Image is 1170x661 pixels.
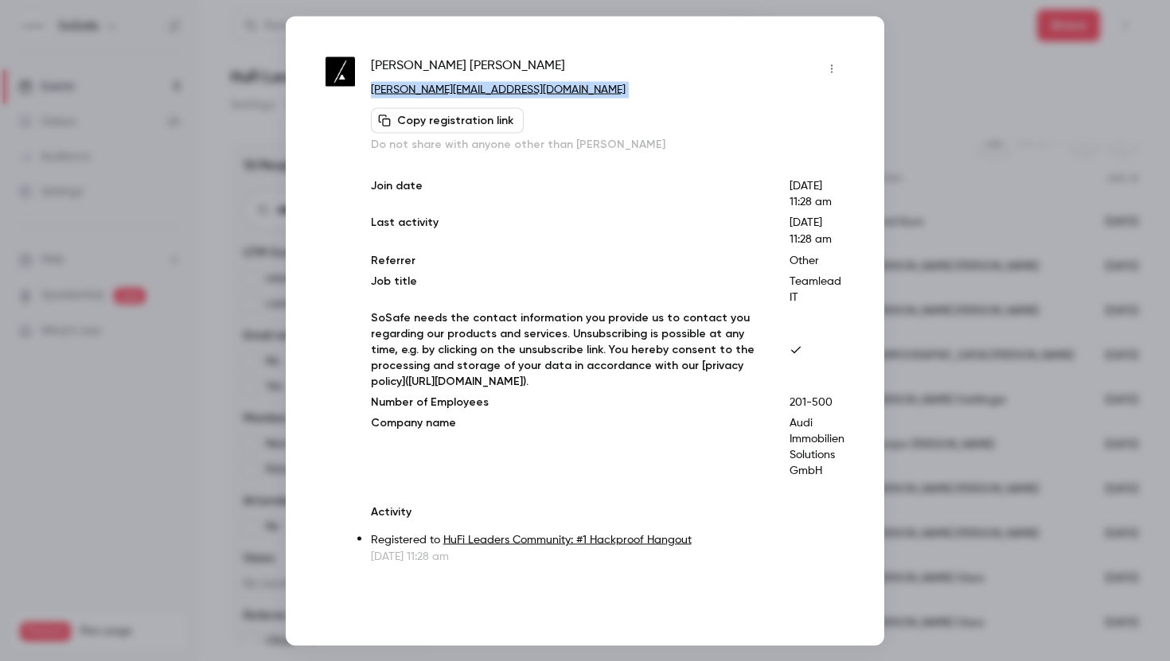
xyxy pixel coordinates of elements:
[790,414,844,478] p: Audi Immobilien Solutions GmbH
[326,57,355,87] img: audi-is.de
[371,531,844,548] p: Registered to
[790,177,844,209] p: [DATE] 11:28 am
[790,216,832,244] span: [DATE] 11:28 am
[371,136,844,152] p: Do not share with anyone other than [PERSON_NAME]
[790,394,844,410] p: 201-500
[443,534,692,545] a: HuFi Leaders Community: #1 Hackproof Hangout
[371,177,764,209] p: Join date
[790,273,844,305] p: Teamlead IT
[371,107,524,133] button: Copy registration link
[371,309,764,389] p: SoSafe needs the contact information you provide us to contact you regarding our products and ser...
[371,414,764,478] p: Company name
[371,56,565,81] span: [PERSON_NAME] [PERSON_NAME]
[371,273,764,305] p: Job title
[371,548,844,564] p: [DATE] 11:28 am
[790,252,844,268] p: Other
[371,252,764,268] p: Referrer
[371,214,764,247] p: Last activity
[371,394,764,410] p: Number of Employees
[371,504,844,519] p: Activity
[371,84,626,95] a: [PERSON_NAME][EMAIL_ADDRESS][DOMAIN_NAME]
